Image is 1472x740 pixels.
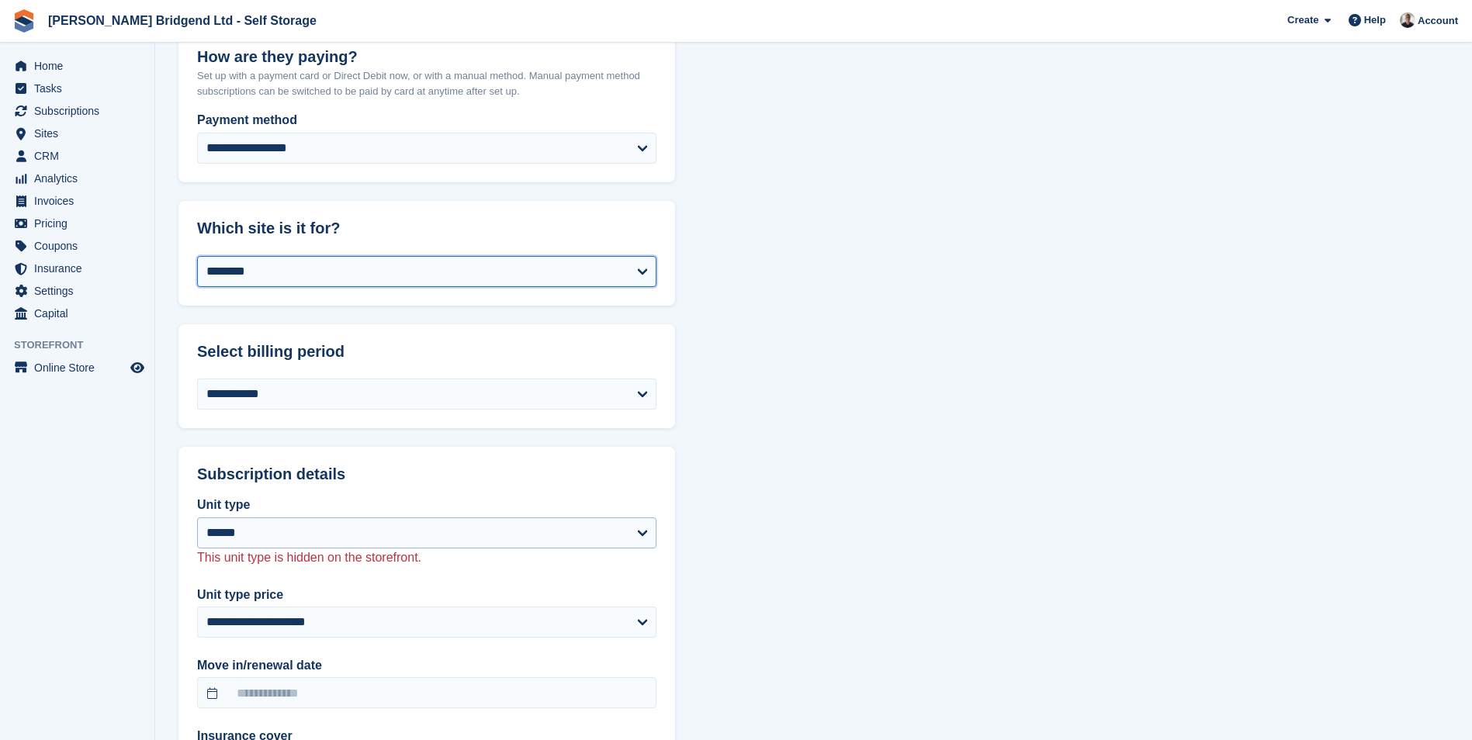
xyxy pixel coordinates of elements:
[197,68,656,99] p: Set up with a payment card or Direct Debit now, or with a manual method. Manual payment method su...
[197,220,656,237] h2: Which site is it for?
[8,235,147,257] a: menu
[1364,12,1386,28] span: Help
[8,280,147,302] a: menu
[197,465,656,483] h2: Subscription details
[8,357,147,379] a: menu
[12,9,36,33] img: stora-icon-8386f47178a22dfd0bd8f6a31ec36ba5ce8667c1dd55bd0f319d3a0aa187defe.svg
[8,100,147,122] a: menu
[1418,13,1458,29] span: Account
[8,123,147,144] a: menu
[34,145,127,167] span: CRM
[34,258,127,279] span: Insurance
[14,337,154,353] span: Storefront
[34,235,127,257] span: Coupons
[197,586,656,604] label: Unit type price
[8,303,147,324] a: menu
[197,343,656,361] h2: Select billing period
[34,280,127,302] span: Settings
[1287,12,1318,28] span: Create
[197,656,656,675] label: Move in/renewal date
[34,55,127,77] span: Home
[8,168,147,189] a: menu
[1400,12,1415,28] img: Rhys Jones
[34,123,127,144] span: Sites
[34,213,127,234] span: Pricing
[128,358,147,377] a: Preview store
[8,258,147,279] a: menu
[197,111,656,130] label: Payment method
[197,496,656,514] label: Unit type
[34,168,127,189] span: Analytics
[34,100,127,122] span: Subscriptions
[197,48,656,66] h2: How are they paying?
[8,145,147,167] a: menu
[8,190,147,212] a: menu
[8,55,147,77] a: menu
[34,190,127,212] span: Invoices
[8,213,147,234] a: menu
[34,78,127,99] span: Tasks
[34,357,127,379] span: Online Store
[34,303,127,324] span: Capital
[197,548,656,567] p: This unit type is hidden on the storefront.
[42,8,323,33] a: [PERSON_NAME] Bridgend Ltd - Self Storage
[8,78,147,99] a: menu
